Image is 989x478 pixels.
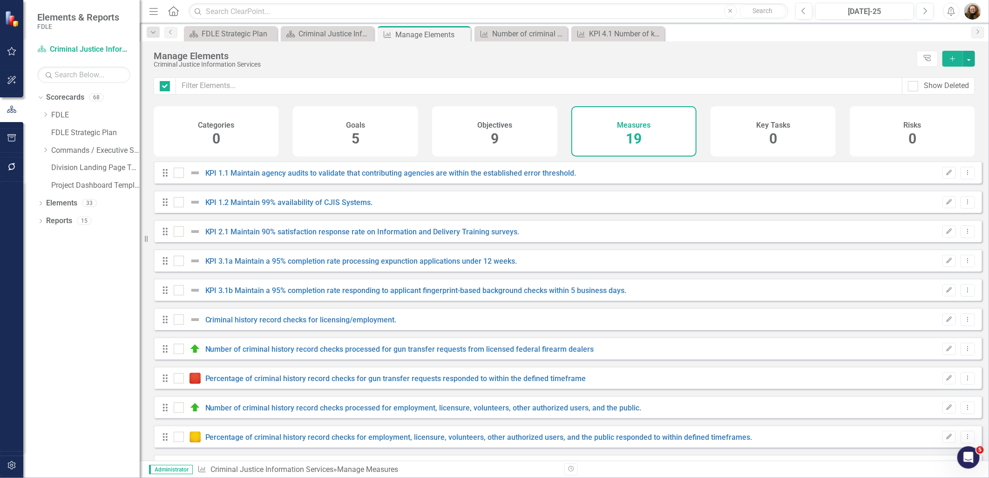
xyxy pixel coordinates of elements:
[190,226,201,237] img: Not Defined
[205,286,627,295] a: KPI 3.1b Maintain a 95% completion rate responding to applicant fingerprint-based background chec...
[477,121,512,130] h4: Objectives
[283,28,372,40] a: Criminal Justice Information Services Landing Page
[756,121,790,130] h4: Key Tasks
[37,44,130,55] a: Criminal Justice Information Services
[51,110,140,121] a: FDLE
[202,28,275,40] div: FDLE Strategic Plan
[190,343,201,355] img: Above Target
[617,121,651,130] h4: Measures
[491,130,499,147] span: 9
[752,7,772,14] span: Search
[190,285,201,296] img: Not Defined
[46,198,77,209] a: Elements
[154,61,912,68] div: Criminal Justice Information Services
[51,145,140,156] a: Commands / Executive Support Branch
[46,216,72,226] a: Reports
[205,403,642,412] a: Number of criminal history record checks processed for employment, licensure, volunteers, other a...
[37,67,130,83] input: Search Below...
[976,446,984,454] span: 5
[205,198,373,207] a: KPI 1.2 Maintain 99% availability of CJIS Systems.
[739,5,786,18] button: Search
[815,3,914,20] button: [DATE]-25
[176,77,902,95] input: Filter Elements...
[190,431,201,443] img: Monitoring Progress
[924,81,969,91] div: Show Deleted
[197,464,557,475] div: » Manage Measures
[46,92,84,103] a: Scorecards
[190,167,201,178] img: Not Defined
[189,3,788,20] input: Search ClearPoint...
[205,169,576,178] a: KPI 1.1 Maintain agency audits to validate that contributing agencies are within the established ...
[190,402,201,413] img: Above Target
[37,23,119,30] small: FDLE
[77,217,92,225] div: 15
[37,12,119,23] span: Elements & Reports
[205,345,594,354] a: Number of criminal history record checks processed for gun transfer requests from licensed federa...
[5,10,21,27] img: ClearPoint Strategy
[51,128,140,138] a: FDLE Strategic Plan
[149,465,193,474] span: Administrator
[205,315,397,324] a: Criminal history record checks for licensing/employment.
[589,28,662,40] div: KPI 4.1 Number of key activities to prepare for and support [US_STATE] emergencies
[82,199,97,207] div: 33
[352,130,359,147] span: 5
[769,130,777,147] span: 0
[154,51,912,61] div: Manage Elements
[957,446,980,469] iframe: Intercom live chat
[477,28,565,40] a: Number of criminal history record checks processed for employment, licensure, volunteers, other a...
[908,130,916,147] span: 0
[298,28,372,40] div: Criminal Justice Information Services Landing Page
[210,465,333,474] a: Criminal Justice Information Services
[205,227,520,236] a: KPI 2.1 Maintain 90% satisfaction response rate on Information and Delivery Training surveys.
[190,197,201,208] img: Not Defined
[190,373,201,384] img: Reviewing for Improvement
[198,121,235,130] h4: Categories
[212,130,220,147] span: 0
[346,121,365,130] h4: Goals
[964,3,981,20] img: Jennifer Siddoway
[186,28,275,40] a: FDLE Strategic Plan
[190,255,201,266] img: Not Defined
[395,29,468,41] div: Manage Elements
[904,121,921,130] h4: Risks
[89,94,104,102] div: 68
[205,433,752,442] a: Percentage of criminal history record checks for employment, licensure, volunteers, other authori...
[190,314,201,325] img: Not Defined
[626,130,642,147] span: 19
[205,374,586,383] a: Percentage of criminal history record checks for gun transfer requests responded to within the de...
[819,6,911,17] div: [DATE]-25
[51,180,140,191] a: Project Dashboard Template
[205,257,517,266] a: KPI 3.1a Maintain a 95% completion rate processing expunction applications under 12 weeks.
[574,28,662,40] a: KPI 4.1 Number of key activities to prepare for and support [US_STATE] emergencies
[51,163,140,173] a: Division Landing Page Template
[492,28,565,40] div: Number of criminal history record checks processed for employment, licensure, volunteers, other a...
